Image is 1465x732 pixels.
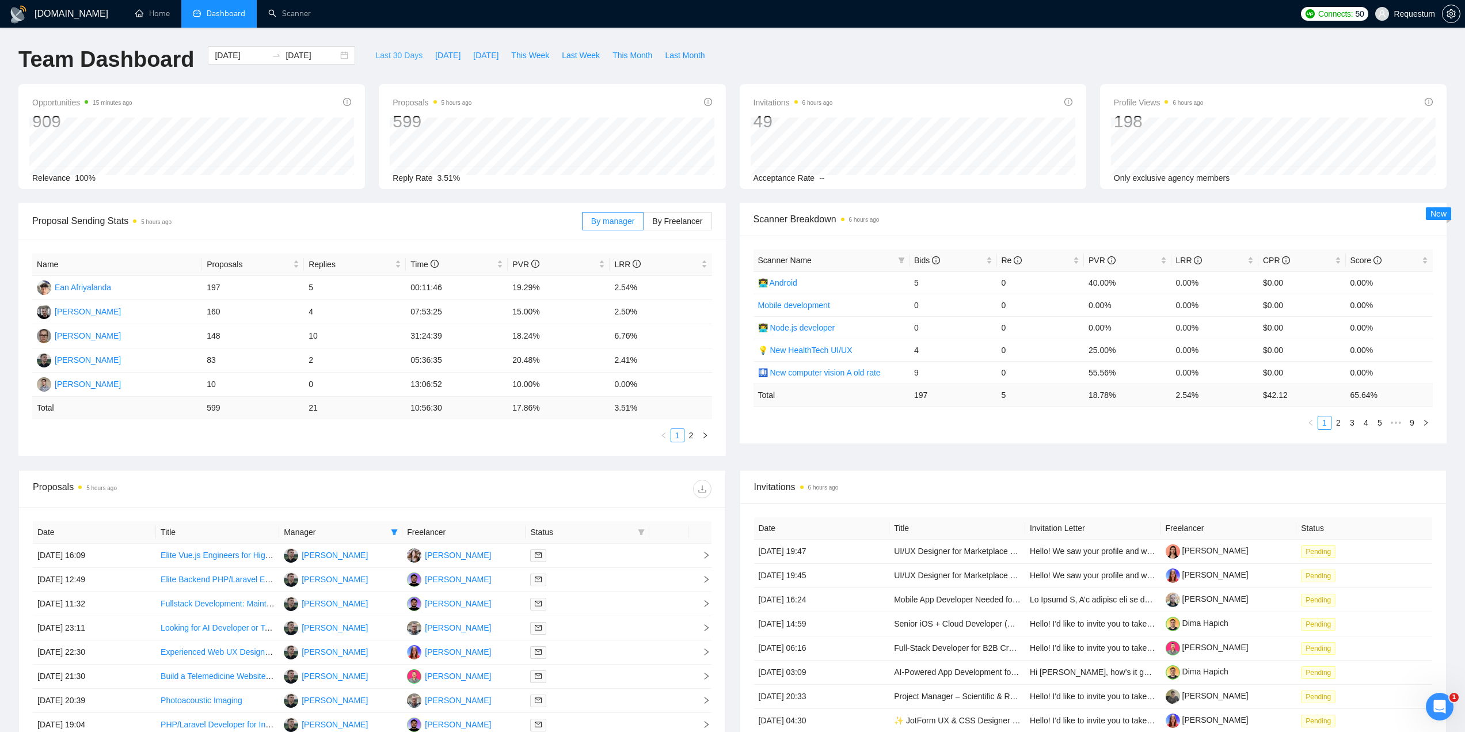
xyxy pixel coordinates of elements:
[758,323,835,332] a: 👨‍💻 Node.js developer
[1171,361,1259,384] td: 0.00%
[1258,271,1346,294] td: $0.00
[202,253,304,276] th: Proposals
[32,253,202,276] th: Name
[1378,10,1386,18] span: user
[685,429,698,442] a: 2
[1306,9,1315,18] img: upwork-logo.png
[1301,545,1335,558] span: Pending
[659,46,711,65] button: Last Month
[389,524,400,541] span: filter
[997,271,1085,294] td: 0
[1171,339,1259,361] td: 0.00%
[1301,642,1335,655] span: Pending
[1002,256,1022,265] span: Re
[407,719,491,729] a: IZ[PERSON_NAME]
[758,368,881,377] a: 🛄 New computer vision A old rate
[55,329,121,342] div: [PERSON_NAME]
[1346,339,1433,361] td: 0.00%
[1084,294,1171,316] td: 0.00%
[1114,173,1230,183] span: Only exclusive agency members
[671,428,684,442] li: 1
[425,597,491,610] div: [PERSON_NAME]
[302,694,368,707] div: [PERSON_NAME]
[1301,594,1335,606] span: Pending
[1166,570,1249,579] a: [PERSON_NAME]
[894,692,1153,701] a: Project Manager – Scientific & Research Teams (~15 hrs/week, Remote)
[393,96,471,109] span: Proposals
[1166,643,1249,652] a: [PERSON_NAME]
[665,49,705,62] span: Last Month
[1194,256,1202,264] span: info-circle
[1332,416,1345,429] a: 2
[1301,691,1335,703] span: Pending
[1263,256,1290,265] span: CPR
[407,623,491,632] a: PG[PERSON_NAME]
[37,280,51,295] img: EA
[304,348,406,373] td: 2
[1108,256,1116,264] span: info-circle
[55,281,111,294] div: Ean Afriyalanda
[758,256,812,265] span: Scanner Name
[606,46,659,65] button: This Month
[1084,316,1171,339] td: 0.00%
[304,300,406,324] td: 4
[1387,416,1405,430] li: Next 5 Pages
[37,306,121,316] a: VL[PERSON_NAME]
[193,9,201,17] span: dashboard
[406,373,508,397] td: 13:06:52
[1064,98,1072,106] span: info-circle
[910,294,997,316] td: 0
[754,173,815,183] span: Acceptance Rate
[284,669,298,684] img: AS
[55,305,121,318] div: [PERSON_NAME]
[425,573,491,586] div: [PERSON_NAME]
[505,46,555,65] button: This Week
[437,173,461,183] span: 3.51%
[202,348,304,373] td: 83
[535,552,542,559] span: mail
[660,432,667,439] span: left
[1084,271,1171,294] td: 40.00%
[671,429,684,442] a: 1
[894,619,1144,628] a: Senior iOS + Cloud Developer (AI/Healthcare App) – 4-Week Contract
[1171,271,1259,294] td: 0.00%
[272,51,281,60] span: to
[1166,617,1180,631] img: c1zpTY-JffLoXbRQoJrotKOx957DQaKHXbyZO2cx_O_lEf4DW_FWQA8_9IM84ObBVX
[442,100,472,106] time: 5 hours ago
[37,353,51,367] img: AS
[508,300,610,324] td: 15.00%
[425,549,491,562] div: [PERSON_NAME]
[1307,419,1314,426] span: left
[638,529,645,536] span: filter
[702,432,709,439] span: right
[1258,294,1346,316] td: $0.00
[369,46,429,65] button: Last 30 Days
[1360,416,1372,429] a: 4
[1301,547,1340,556] a: Pending
[932,256,940,264] span: info-circle
[32,214,582,228] span: Proposal Sending Stats
[161,720,382,729] a: PHP/Laravel Developer for Internal CRM+Scheduling platform
[693,480,711,498] button: download
[1301,643,1340,653] a: Pending
[1166,641,1180,655] img: c1eXUdwHc_WaOcbpPFtMJupqop6zdMumv1o7qBBEoYRQ7Y2b-PMuosOa1Pnj0gGm9V
[161,647,375,657] a: Experienced Web UX Designer Needed for Interface Design
[910,361,997,384] td: 9
[302,670,368,682] div: [PERSON_NAME]
[425,621,491,634] div: [PERSON_NAME]
[1373,416,1387,430] li: 5
[284,693,298,708] img: AS
[1346,316,1433,339] td: 0.00%
[302,646,368,658] div: [PERSON_NAME]
[302,549,368,562] div: [PERSON_NAME]
[286,49,338,62] input: End date
[161,696,242,705] a: Photoacoustic Imaging
[1318,7,1353,20] span: Connects:
[37,331,121,340] a: IK[PERSON_NAME]
[1301,619,1340,628] a: Pending
[1425,98,1433,106] span: info-circle
[1166,689,1180,704] img: c1rnhiVWAQ3hluRo7JstQAjBqyS3S9uuW6veQibfsynqy6359rYxQfOfaBdbDSRFIi
[284,597,298,611] img: AS
[1419,416,1433,430] button: right
[1166,568,1180,583] img: c1o0rOVReXCKi1bnQSsgHbaWbvfM_HSxWVsvTMtH2C50utd8VeU_52zlHuo4ie9fkT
